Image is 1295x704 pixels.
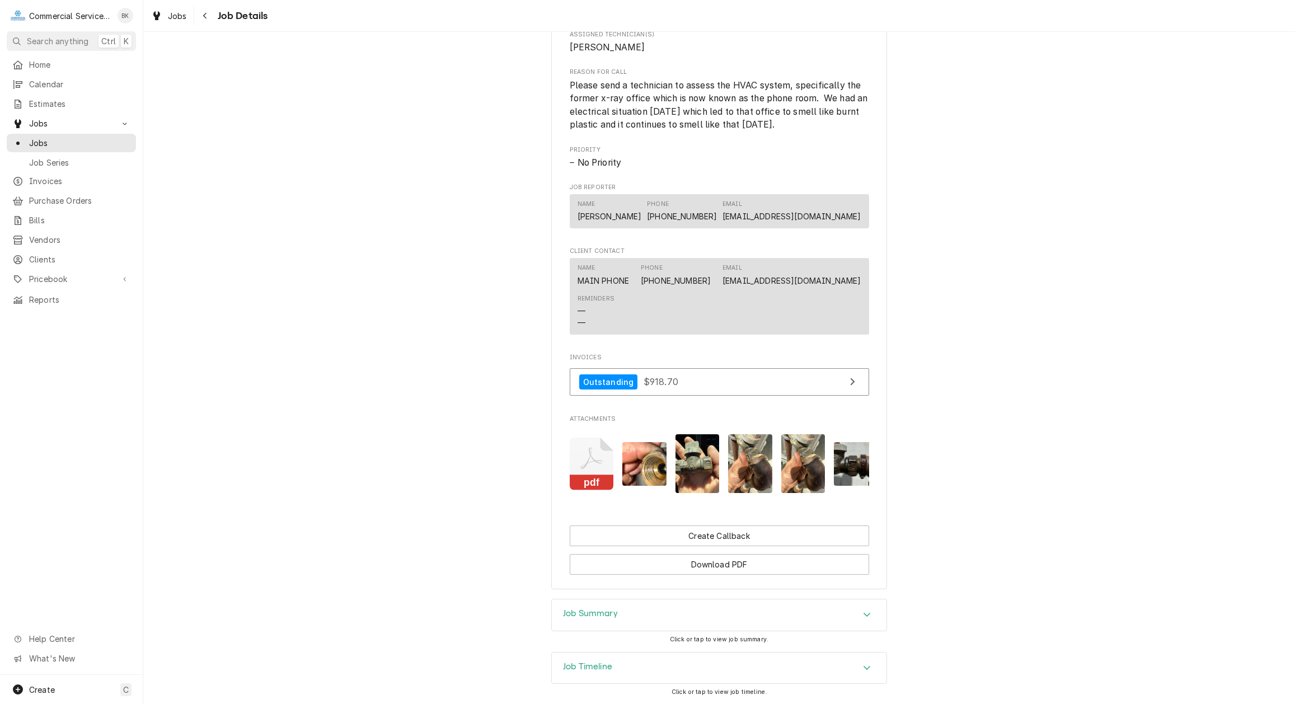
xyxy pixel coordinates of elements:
[578,210,642,222] div: [PERSON_NAME]
[570,546,869,575] div: Button Group Row
[7,75,136,93] a: Calendar
[722,200,742,209] div: Email
[670,636,768,643] span: Click or tap to view job summary.
[728,434,772,493] img: kpspgX3TBG3jqSQTATm7
[101,35,116,47] span: Ctrl
[570,525,869,546] div: Button Group Row
[672,688,767,696] span: Click or tap to view job timeline.
[578,200,595,209] div: Name
[29,234,130,246] span: Vendors
[570,68,869,132] div: Reason For Call
[570,415,869,502] div: Attachments
[570,258,869,335] div: Contact
[7,231,136,249] a: Vendors
[722,264,861,286] div: Email
[552,653,886,684] div: Accordion Header
[29,633,129,645] span: Help Center
[578,317,585,328] div: —
[641,276,711,285] a: [PHONE_NUMBER]
[7,134,136,152] a: Jobs
[7,290,136,309] a: Reports
[570,525,869,575] div: Button Group
[722,212,861,221] a: [EMAIL_ADDRESS][DOMAIN_NAME]
[570,194,869,233] div: Job Reporter List
[570,434,614,493] button: pdf
[7,172,136,190] a: Invoices
[29,195,130,206] span: Purchase Orders
[7,630,136,648] a: Go to Help Center
[570,41,869,54] span: Assigned Technician(s)
[7,250,136,269] a: Clients
[641,264,663,273] div: Phone
[29,685,55,694] span: Create
[214,8,268,24] span: Job Details
[27,35,88,47] span: Search anything
[641,264,711,286] div: Phone
[570,183,869,192] span: Job Reporter
[29,653,129,664] span: What's New
[578,305,585,317] div: —
[168,10,187,22] span: Jobs
[118,8,133,24] div: BK
[29,294,130,306] span: Reports
[29,175,130,187] span: Invoices
[570,554,869,575] button: Download PDF
[29,59,130,71] span: Home
[7,95,136,113] a: Estimates
[196,7,214,25] button: Navigate back
[10,8,26,24] div: Commercial Service Co.'s Avatar
[563,608,618,619] h3: Job Summary
[552,599,886,631] button: Accordion Details Expand Trigger
[570,79,869,132] span: Reason For Call
[622,442,667,486] img: nzP4GQvQcKEJUFDZqCC0
[570,194,869,228] div: Contact
[29,98,130,110] span: Estimates
[570,80,870,130] span: Please send a technician to assess the HVAC system, specifically the former x-ray office which is...
[578,294,614,328] div: Reminders
[29,118,114,129] span: Jobs
[722,276,861,285] a: [EMAIL_ADDRESS][DOMAIN_NAME]
[7,114,136,133] a: Go to Jobs
[7,191,136,210] a: Purchase Orders
[563,661,612,672] h3: Job Timeline
[10,8,26,24] div: C
[118,8,133,24] div: Brian Key's Avatar
[570,247,869,339] div: Client Contact
[647,200,669,209] div: Phone
[570,368,869,396] a: View Invoice
[570,353,869,401] div: Invoices
[578,294,614,303] div: Reminders
[578,264,630,286] div: Name
[578,275,630,287] div: MAIN PHONE
[570,258,869,340] div: Client Contact List
[29,273,114,285] span: Pricebook
[570,183,869,233] div: Job Reporter
[123,684,129,696] span: C
[722,200,861,222] div: Email
[578,264,595,273] div: Name
[552,599,886,631] div: Accordion Header
[29,10,111,22] div: Commercial Service Co.
[29,214,130,226] span: Bills
[29,254,130,265] span: Clients
[570,525,869,546] button: Create Callback
[552,653,886,684] button: Accordion Details Expand Trigger
[647,200,717,222] div: Phone
[570,415,869,424] span: Attachments
[644,376,678,387] span: $918.70
[7,211,136,229] a: Bills
[570,42,645,53] span: [PERSON_NAME]
[570,156,869,170] span: Priority
[147,7,191,25] a: Jobs
[570,30,869,54] div: Assigned Technician(s)
[647,212,717,221] a: [PHONE_NUMBER]
[7,649,136,668] a: Go to What's New
[570,353,869,362] span: Invoices
[124,35,129,47] span: K
[579,374,638,389] div: Outstanding
[722,264,742,273] div: Email
[7,153,136,172] a: Job Series
[29,157,130,168] span: Job Series
[578,200,642,222] div: Name
[570,156,869,170] div: No Priority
